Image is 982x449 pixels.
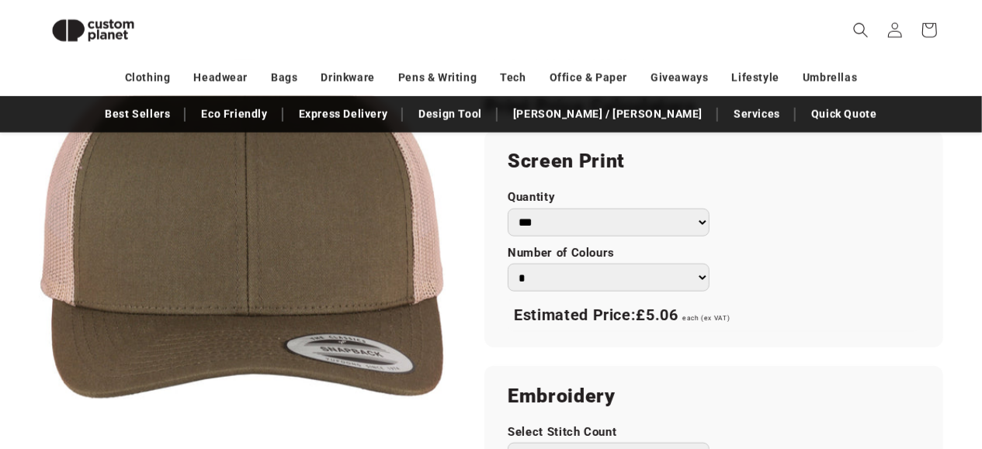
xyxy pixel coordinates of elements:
span: each (ex VAT) [682,314,730,322]
img: Custom Planet [39,6,147,55]
h2: Embroidery [508,384,920,409]
h2: Screen Print [508,149,920,174]
summary: Search [844,13,878,47]
a: Clothing [125,64,171,92]
span: £5.06 [636,306,678,324]
a: Bags [271,64,297,92]
a: Eco Friendly [193,101,275,128]
a: Pens & Writing [398,64,477,92]
a: Drinkware [321,64,375,92]
a: Design Tool [411,101,490,128]
a: [PERSON_NAME] / [PERSON_NAME] [505,101,710,128]
a: Giveaways [651,64,708,92]
media-gallery: Gallery Viewer [39,23,446,430]
a: Office & Paper [550,64,627,92]
label: Select Stitch Count [508,425,920,440]
a: Tech [500,64,526,92]
label: Number of Colours [508,246,920,261]
a: Lifestyle [732,64,779,92]
a: Express Delivery [291,101,396,128]
div: Estimated Price: [508,299,920,332]
label: Quantity [508,190,920,205]
a: Headwear [193,64,248,92]
a: Umbrellas [803,64,857,92]
a: Quick Quote [803,101,885,128]
iframe: Chat Widget [904,375,982,449]
a: Services [726,101,788,128]
a: Best Sellers [97,101,178,128]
